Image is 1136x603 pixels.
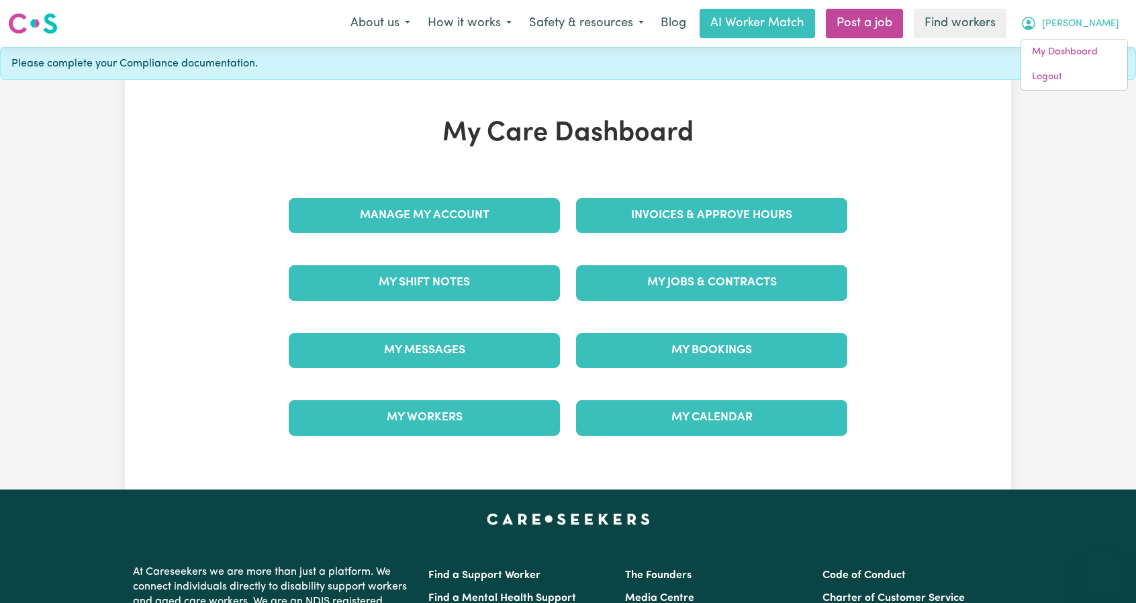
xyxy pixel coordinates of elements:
[1082,549,1125,592] iframe: Button to launch messaging window
[289,198,560,233] a: Manage My Account
[653,9,694,38] a: Blog
[281,118,855,150] h1: My Care Dashboard
[1042,17,1119,32] span: [PERSON_NAME]
[576,198,847,233] a: Invoices & Approve Hours
[1021,40,1127,65] a: My Dashboard
[576,400,847,435] a: My Calendar
[625,570,692,581] a: The Founders
[822,570,906,581] a: Code of Conduct
[487,514,650,524] a: Careseekers home page
[289,333,560,368] a: My Messages
[914,9,1006,38] a: Find workers
[11,56,258,72] span: Please complete your Compliance documentation.
[576,265,847,300] a: My Jobs & Contracts
[419,9,520,38] button: How it works
[289,265,560,300] a: My Shift Notes
[8,11,58,36] img: Careseekers logo
[520,9,653,38] button: Safety & resources
[700,9,815,38] a: AI Worker Match
[576,333,847,368] a: My Bookings
[289,400,560,435] a: My Workers
[1021,39,1128,91] div: My Account
[342,9,419,38] button: About us
[826,9,903,38] a: Post a job
[8,8,58,39] a: Careseekers logo
[1021,64,1127,90] a: Logout
[1012,9,1128,38] button: My Account
[428,570,540,581] a: Find a Support Worker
